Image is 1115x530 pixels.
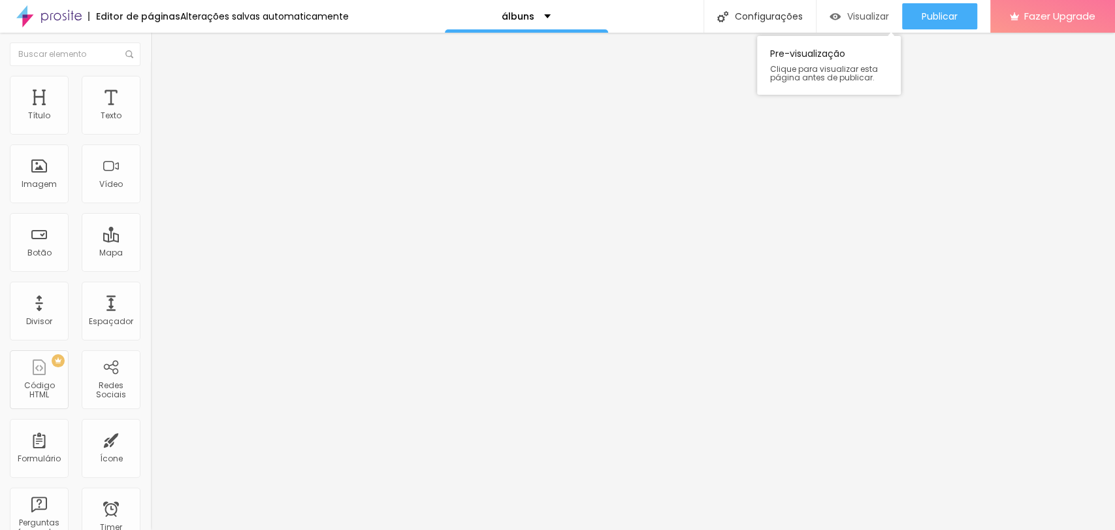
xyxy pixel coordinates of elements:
[125,50,133,58] img: Icone
[757,36,901,95] div: Pre-visualização
[99,180,123,189] div: Vídeo
[22,180,57,189] div: Imagem
[10,42,140,66] input: Buscar elemento
[89,317,133,326] div: Espaçador
[26,317,52,326] div: Divisor
[99,248,123,257] div: Mapa
[180,12,349,21] div: Alterações salvas automaticamente
[922,11,958,22] span: Publicar
[13,381,65,400] div: Código HTML
[717,11,728,22] img: Icone
[85,381,137,400] div: Redes Sociais
[27,248,52,257] div: Botão
[902,3,977,29] button: Publicar
[816,3,902,29] button: Visualizar
[847,11,889,22] span: Visualizar
[770,65,888,82] span: Clique para visualizar esta página antes de publicar.
[150,33,1115,530] iframe: Editor
[28,111,50,120] div: Título
[18,454,61,463] div: Formulário
[88,12,180,21] div: Editor de páginas
[1024,10,1095,22] span: Fazer Upgrade
[502,12,534,21] p: álbuns
[101,111,121,120] div: Texto
[830,11,841,22] img: view-1.svg
[100,454,123,463] div: Ícone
